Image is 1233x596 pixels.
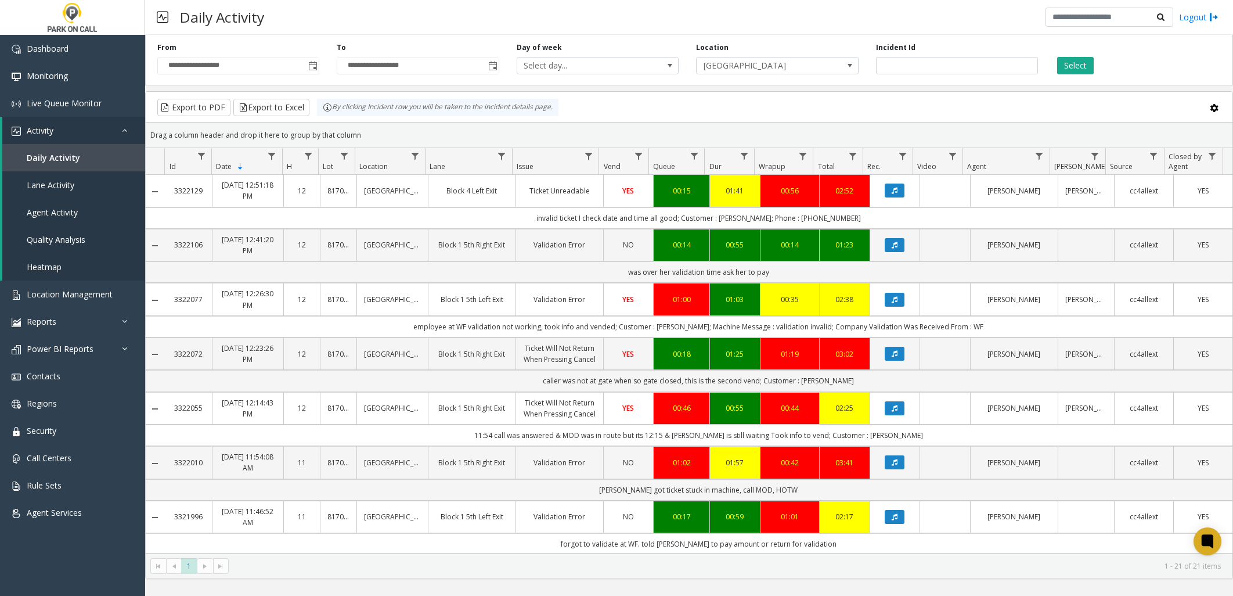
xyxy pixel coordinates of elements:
[1198,403,1209,413] span: YES
[623,458,634,468] span: NO
[1087,148,1103,164] a: Parker Filter Menu
[2,226,145,253] a: Quality Analysis
[12,99,21,109] img: 'icon'
[1169,152,1202,171] span: Closed by Agent
[1181,185,1225,196] a: YES
[661,294,702,305] a: 01:00
[219,288,276,310] a: [DATE] 12:26:30 PM
[300,148,316,164] a: H Filter Menu
[661,185,702,196] div: 00:15
[611,294,647,305] a: YES
[174,3,270,31] h3: Daily Activity
[12,509,21,518] img: 'icon'
[27,70,68,81] span: Monitoring
[1065,349,1107,360] a: [PERSON_NAME]
[827,294,863,305] div: 02:38
[630,148,646,164] a: Vend Filter Menu
[435,511,509,522] a: Block 1 5th Left Exit
[12,72,21,81] img: 'icon'
[2,117,145,144] a: Activity
[827,349,863,360] div: 03:02
[717,403,753,414] a: 00:55
[767,239,812,250] a: 00:14
[12,290,21,300] img: 'icon'
[27,480,62,491] span: Rule Sets
[604,161,621,171] span: Vend
[661,403,702,414] div: 00:46
[12,400,21,409] img: 'icon'
[1054,161,1107,171] span: [PERSON_NAME]
[27,507,82,518] span: Agent Services
[27,179,74,191] span: Lane Activity
[686,148,702,164] a: Queue Filter Menu
[157,99,230,116] button: Export to PDF
[1181,239,1225,250] a: YES
[661,457,702,468] div: 01:02
[27,316,56,327] span: Reports
[216,161,232,171] span: Date
[146,125,1232,145] div: Drag a column header and drop it here to group by that column
[12,427,21,436] img: 'icon'
[611,511,647,522] a: NO
[709,161,722,171] span: Dur
[517,58,646,74] span: Select day...
[287,161,292,171] span: H
[1065,185,1107,196] a: [PERSON_NAME]
[818,161,835,171] span: Total
[146,296,165,305] a: Collapse Details
[1198,186,1209,196] span: YES
[291,239,313,250] a: 12
[2,199,145,226] a: Agent Activity
[917,161,936,171] span: Video
[219,343,276,365] a: [DATE] 12:23:26 PM
[978,239,1051,250] a: [PERSON_NAME]
[845,148,860,164] a: Total Filter Menu
[364,511,420,522] a: [GEOGRAPHIC_DATA]
[364,239,420,250] a: [GEOGRAPHIC_DATA]
[165,533,1232,555] td: forgot to validate at WF. told [PERSON_NAME] to pay amount or return for validation
[661,239,702,250] a: 00:14
[291,349,313,360] a: 12
[827,511,863,522] a: 02:17
[767,294,812,305] a: 00:35
[219,397,276,419] a: [DATE] 12:14:43 PM
[581,148,596,164] a: Issue Filter Menu
[717,185,753,196] div: 01:41
[364,185,420,196] a: [GEOGRAPHIC_DATA]
[1198,240,1209,250] span: YES
[622,295,634,304] span: YES
[172,403,205,414] a: 3322055
[407,148,423,164] a: Location Filter Menu
[327,457,349,468] a: 817001
[364,294,420,305] a: [GEOGRAPHIC_DATA]
[1209,11,1218,23] img: logout
[978,457,1051,468] a: [PERSON_NAME]
[12,45,21,54] img: 'icon'
[486,58,499,74] span: Toggle popup
[359,161,388,171] span: Location
[165,370,1232,392] td: caller was not at gate when so gate closed, this is the second vend; Customer : [PERSON_NAME]
[435,185,509,196] a: Block 4 Left Exit
[978,294,1051,305] a: [PERSON_NAME]
[2,253,145,281] a: Heatmap
[622,403,634,413] span: YES
[193,148,209,164] a: Id Filter Menu
[233,99,309,116] button: Export to Excel
[327,349,349,360] a: 817001
[717,511,753,522] div: 00:59
[611,403,647,414] a: YES
[27,152,80,163] span: Daily Activity
[494,148,510,164] a: Lane Filter Menu
[767,403,812,414] a: 00:44
[623,512,634,522] span: NO
[1110,161,1133,171] span: Source
[430,161,445,171] span: Lane
[661,511,702,522] a: 00:17
[827,457,863,468] a: 03:41
[1198,295,1209,304] span: YES
[219,234,276,256] a: [DATE] 12:41:20 PM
